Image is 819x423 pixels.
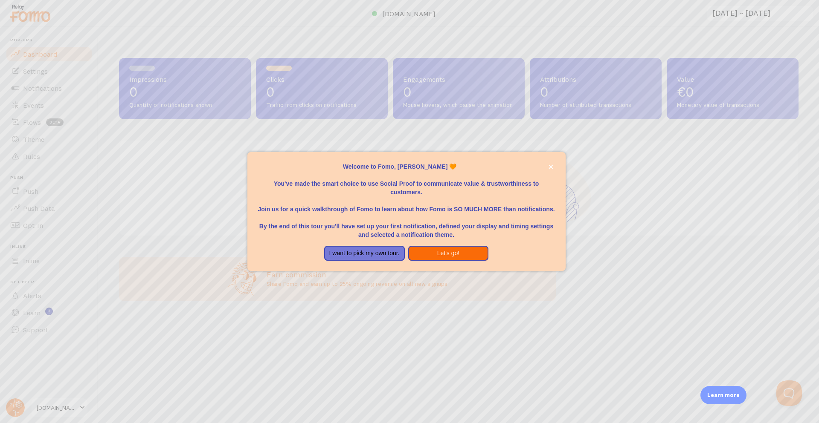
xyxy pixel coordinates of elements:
button: I want to pick my own tour. [324,246,405,261]
p: By the end of this tour you'll have set up your first notification, defined your display and timi... [258,213,555,239]
p: Welcome to Fomo, [PERSON_NAME] 🧡 [258,162,555,171]
div: Learn more [700,386,746,404]
p: Learn more [707,391,740,399]
button: close, [546,162,555,171]
p: You've made the smart choice to use Social Proof to communicate value & trustworthiness to custom... [258,171,555,196]
p: Join us for a quick walkthrough of Fomo to learn about how Fomo is SO MUCH MORE than notifications. [258,196,555,213]
div: Welcome to Fomo, Antonio Esposito 🧡You&amp;#39;ve made the smart choice to use Social Proof to co... [247,152,566,271]
button: Let's go! [408,246,489,261]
